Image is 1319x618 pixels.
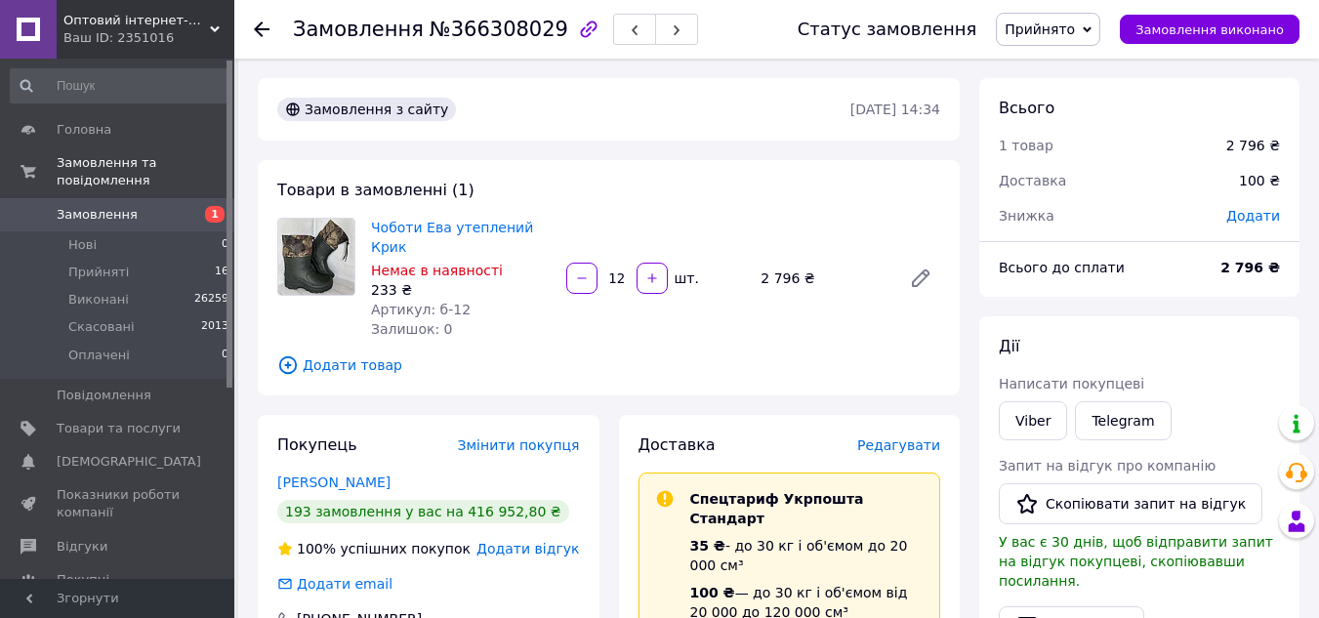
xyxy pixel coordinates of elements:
span: Показники роботи компанії [57,486,181,521]
span: Головна [57,121,111,139]
a: Telegram [1075,401,1171,440]
span: Замовлення та повідомлення [57,154,234,189]
div: 2 796 ₴ [1226,136,1280,155]
span: У вас є 30 днів, щоб відправити запит на відгук покупцеві, скопіювавши посилання. [999,534,1273,589]
span: Повідомлення [57,387,151,404]
div: шт. [670,268,701,288]
div: 100 ₴ [1227,159,1292,202]
div: 233 ₴ [371,280,551,300]
span: Замовлення [293,18,424,41]
a: Viber [999,401,1067,440]
span: Доставка [639,435,716,454]
div: Додати email [295,574,394,594]
img: Чоботи Ева утеплений Крик [278,219,354,295]
span: Змінити покупця [458,437,580,453]
span: Замовлення [57,206,138,224]
span: Покупець [277,435,357,454]
span: 35 ₴ [690,538,725,554]
a: [PERSON_NAME] [277,474,391,490]
span: Написати покупцеві [999,376,1144,391]
div: успішних покупок [277,539,471,558]
button: Замовлення виконано [1120,15,1299,44]
span: Знижка [999,208,1054,224]
div: Статус замовлення [798,20,977,39]
span: 0 [222,236,228,254]
span: Залишок: 0 [371,321,453,337]
button: Скопіювати запит на відгук [999,483,1262,524]
span: 1 [205,206,225,223]
span: 26259 [194,291,228,309]
span: 16 [215,264,228,281]
div: 2 796 ₴ [753,265,893,292]
span: 100 ₴ [690,585,735,600]
span: Запит на відгук про компанію [999,458,1216,474]
span: Додати [1226,208,1280,224]
div: 193 замовлення у вас на 416 952,80 ₴ [277,500,569,523]
span: Спецтариф Укрпошта Стандарт [690,491,864,526]
span: 100% [297,541,336,556]
span: Відгуки [57,538,107,556]
span: Доставка [999,173,1066,188]
span: 1 товар [999,138,1053,153]
span: Товари та послуги [57,420,181,437]
a: Редагувати [901,259,940,298]
span: Всього до сплати [999,260,1125,275]
span: Оплачені [68,347,130,364]
span: Нові [68,236,97,254]
span: Дії [999,337,1019,355]
span: Прийнято [1005,21,1075,37]
div: Додати email [275,574,394,594]
a: Чоботи Ева утеплений Крик [371,220,533,255]
span: Додати відгук [476,541,579,556]
span: Покупці [57,571,109,589]
span: Замовлення виконано [1135,22,1284,37]
span: Немає в наявності [371,263,503,278]
span: Товари в замовленні (1) [277,181,474,199]
span: Всього [999,99,1054,117]
span: 2013 [201,318,228,336]
span: Додати товар [277,354,940,376]
div: - до 30 кг і об'ємом до 20 000 см³ [690,536,925,575]
b: 2 796 ₴ [1220,260,1280,275]
span: Скасовані [68,318,135,336]
span: №366308029 [430,18,568,41]
span: Редагувати [857,437,940,453]
span: Оптовий інтернет-магазин якісного і дешевого взуття Сланчик [63,12,210,29]
span: 0 [222,347,228,364]
div: Замовлення з сайту [277,98,456,121]
time: [DATE] 14:34 [850,102,940,117]
div: Ваш ID: 2351016 [63,29,234,47]
span: Артикул: б-12 [371,302,471,317]
span: Прийняті [68,264,129,281]
span: Виконані [68,291,129,309]
div: Повернутися назад [254,20,269,39]
span: [DEMOGRAPHIC_DATA] [57,453,201,471]
input: Пошук [10,68,230,103]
